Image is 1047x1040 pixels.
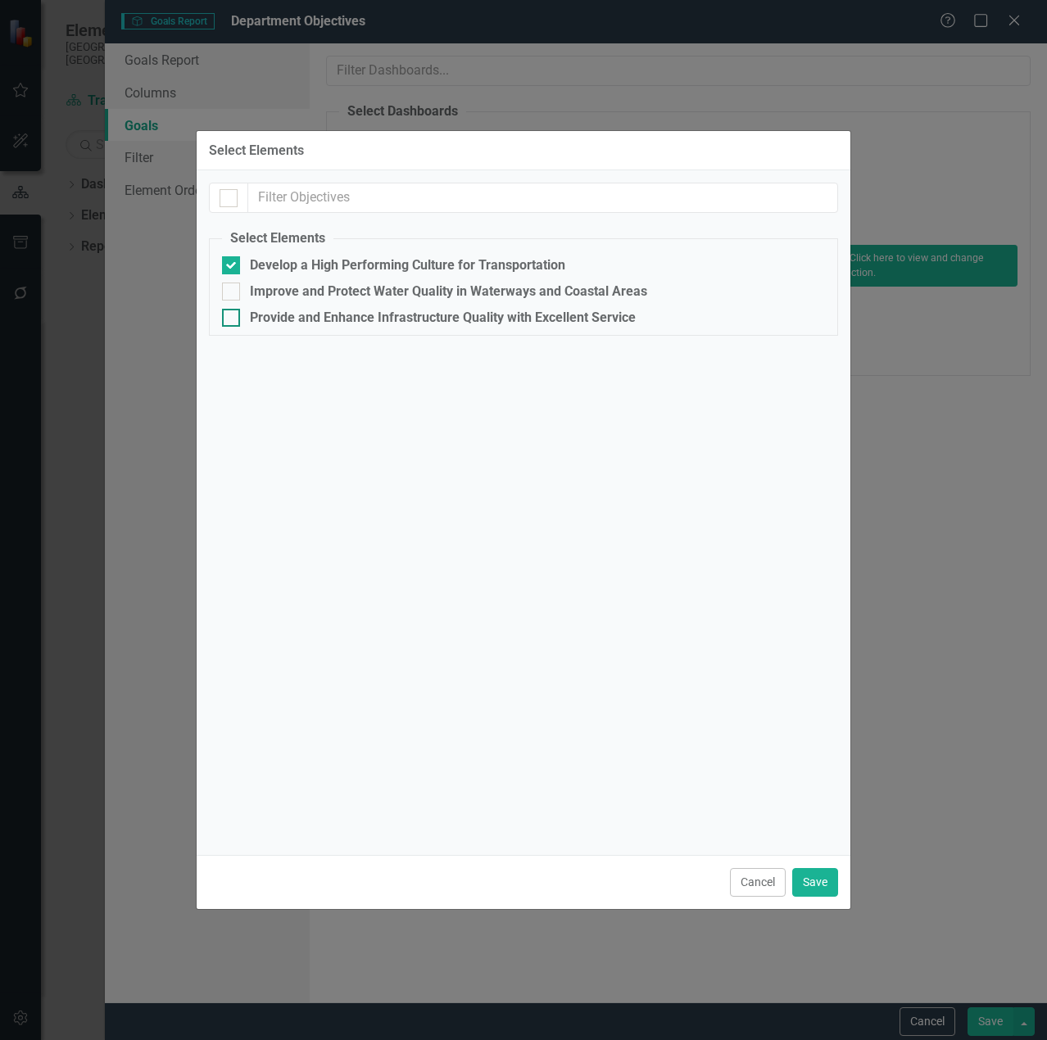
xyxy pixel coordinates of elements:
div: Provide and Enhance Infrastructure Quality with Excellent Service [250,310,636,325]
div: Select Elements [209,143,304,158]
legend: Select Elements [222,229,333,248]
button: Save [792,868,838,897]
button: Cancel [730,868,786,897]
input: Filter Objectives [247,183,838,213]
div: Improve and Protect Water Quality in Waterways and Coastal Areas [250,284,647,299]
div: Develop a High Performing Culture for Transportation [250,258,565,273]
